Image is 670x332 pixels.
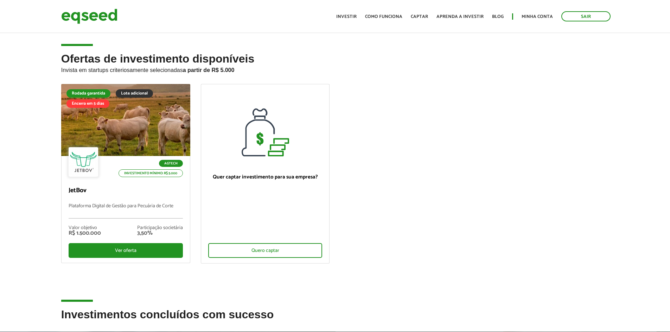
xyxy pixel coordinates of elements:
[137,230,183,236] div: 3,50%
[119,169,183,177] p: Investimento mínimo: R$ 5.000
[137,226,183,230] div: Participação societária
[61,53,609,84] h2: Ofertas de investimento disponíveis
[61,7,117,26] img: EqSeed
[522,14,553,19] a: Minha conta
[66,99,109,108] div: Encerra em 5 dias
[411,14,428,19] a: Captar
[436,14,484,19] a: Aprenda a investir
[69,203,183,219] p: Plataforma Digital de Gestão para Pecuária de Corte
[159,160,183,167] p: Agtech
[201,84,330,263] a: Quer captar investimento para sua empresa? Quero captar
[69,230,101,236] div: R$ 1.500.000
[183,67,235,73] strong: a partir de R$ 5.000
[336,14,357,19] a: Investir
[69,243,183,258] div: Ver oferta
[492,14,504,19] a: Blog
[208,243,323,258] div: Quero captar
[61,308,609,331] h2: Investimentos concluídos com sucesso
[365,14,402,19] a: Como funciona
[66,89,110,98] div: Rodada garantida
[61,84,190,263] a: Rodada garantida Lote adicional Encerra em 5 dias Agtech Investimento mínimo: R$ 5.000 JetBov Pla...
[69,226,101,230] div: Valor objetivo
[116,89,153,98] div: Lote adicional
[61,65,609,73] p: Invista em startups criteriosamente selecionadas
[69,187,183,195] p: JetBov
[208,174,323,180] p: Quer captar investimento para sua empresa?
[561,11,611,21] a: Sair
